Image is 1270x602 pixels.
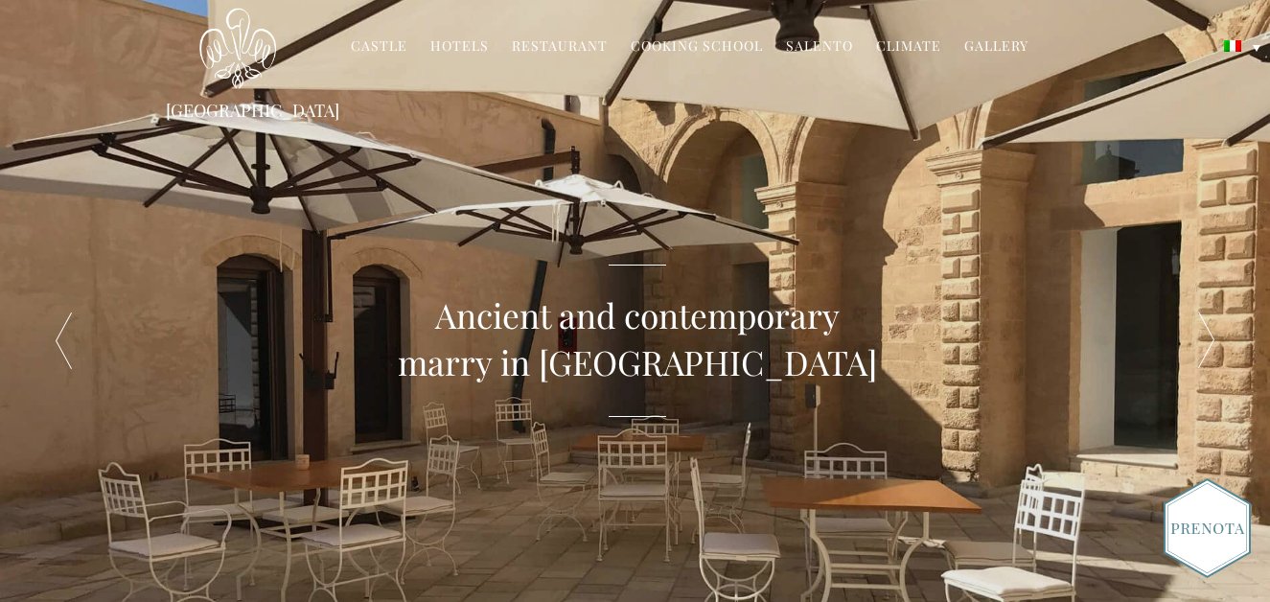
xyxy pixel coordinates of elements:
[512,36,608,58] a: Restaurant
[631,36,763,55] font: Cooking School
[351,36,407,58] a: Castle
[430,36,489,55] font: Hotels
[512,36,608,55] font: Restaurant
[1164,478,1251,578] img: Book_Button_Italian.png
[964,36,1028,55] font: Gallery
[876,36,941,55] font: Climate
[435,292,840,337] font: Ancient and contemporary
[351,36,407,55] font: Castle
[166,101,310,120] a: [GEOGRAPHIC_DATA]
[166,99,339,122] font: [GEOGRAPHIC_DATA]
[964,36,1028,58] a: Gallery
[398,339,877,384] font: marry in [GEOGRAPHIC_DATA]
[199,8,276,89] img: Ugento Castle
[631,36,763,58] a: Cooking School
[876,36,941,58] a: Climate
[786,36,853,58] a: Salento
[1224,40,1241,52] img: Italian
[430,36,489,58] a: Hotels
[786,36,853,55] font: Salento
